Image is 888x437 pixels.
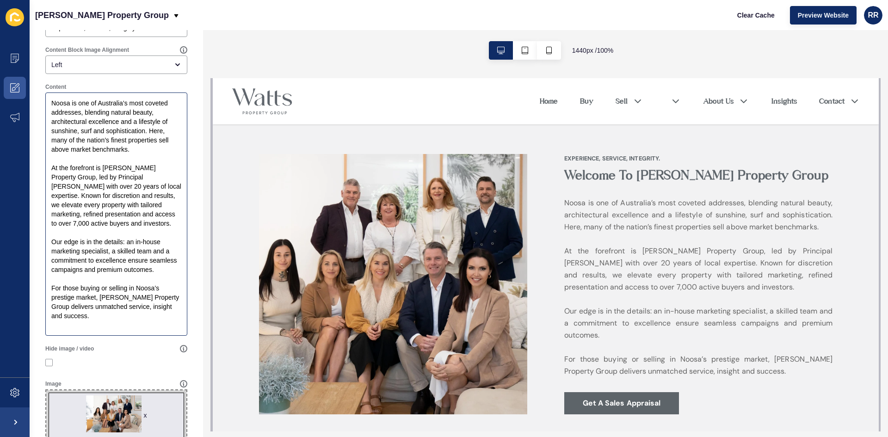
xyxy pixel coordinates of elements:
[798,11,849,20] span: Preview Website
[47,94,186,334] textarea: Noosa is one of Australia’s most coveted addresses, blending natural beauty, architectural excell...
[559,18,584,29] a: Insights
[45,345,94,352] label: Hide image / video
[35,4,169,27] p: [PERSON_NAME] Property Group
[144,411,147,420] div: x
[572,46,614,55] span: 1440 px / 100 %
[45,46,129,54] label: Content Block Image Alignment
[367,18,380,29] a: Buy
[729,6,783,25] button: Clear Cache
[351,89,620,104] h2: Welcome to [PERSON_NAME] Property Group
[868,11,878,20] span: RR
[351,76,620,85] strong: Experience, Service, Integrity.
[737,11,775,20] span: Clear Cache
[351,314,466,336] a: Get A Sales Appraisal
[491,18,521,29] a: About Us
[327,18,345,29] a: Home
[790,6,857,25] button: Preview Website
[45,83,66,91] label: Content
[45,55,187,74] div: open menu
[351,119,620,299] p: Noosa is one of Australia’s most coveted addresses, blending natural beauty, architectural excell...
[403,18,415,29] a: Sell
[45,380,62,388] label: Image
[46,76,314,336] img: Image related to text in section
[606,18,632,29] a: Contact
[18,9,80,37] img: Watts Property Group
